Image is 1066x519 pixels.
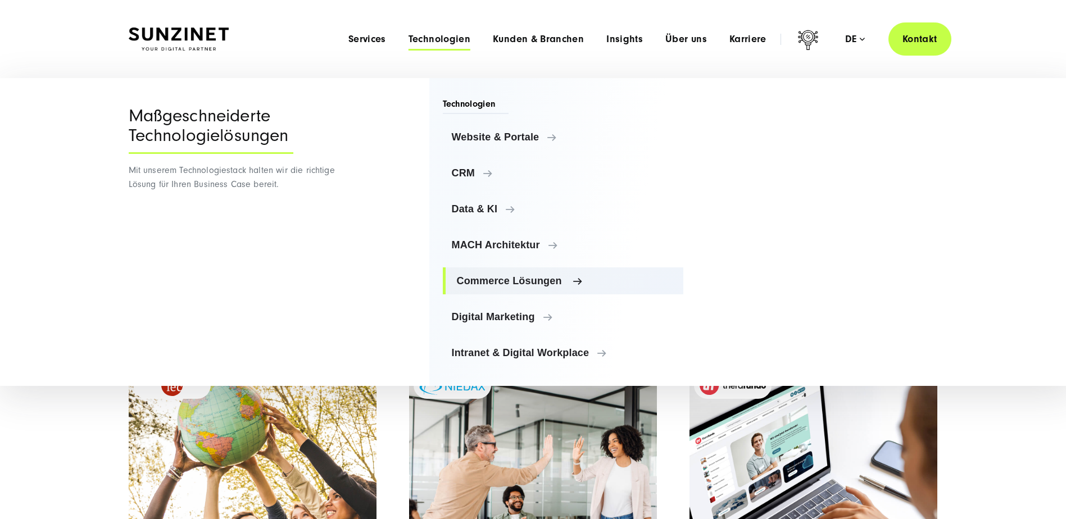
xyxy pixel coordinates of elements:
[129,106,293,154] div: Maßgeschneiderte Technologielösungen
[452,347,675,358] span: Intranet & Digital Workplace
[888,22,951,56] a: Kontakt
[452,131,675,143] span: Website & Portale
[129,163,339,192] p: Mit unserem Technologiestack halten wir die richtige Lösung für Ihren Business Case bereit.
[452,239,675,251] span: MACH Architektur
[452,203,675,215] span: Data & KI
[729,34,766,45] a: Karriere
[443,231,684,258] a: MACH Architektur
[606,34,643,45] a: Insights
[443,124,684,151] a: Website & Portale
[452,311,675,322] span: Digital Marketing
[129,28,229,51] img: SUNZINET Full Service Digital Agentur
[443,267,684,294] a: Commerce Lösungen
[845,34,865,45] div: de
[443,303,684,330] a: Digital Marketing
[443,195,684,222] a: Data & KI
[409,34,470,45] a: Technologien
[348,34,386,45] a: Services
[493,34,584,45] a: Kunden & Branchen
[457,275,675,286] span: Commerce Lösungen
[665,34,707,45] a: Über uns
[443,98,509,114] span: Technologien
[443,160,684,186] a: CRM
[443,339,684,366] a: Intranet & Digital Workplace
[452,167,675,179] span: CRM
